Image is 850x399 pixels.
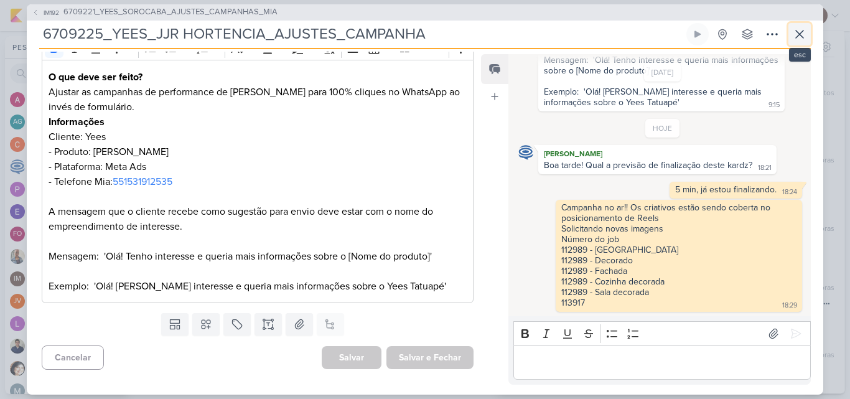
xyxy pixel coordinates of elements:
p: A mensagem que o cliente recebe como sugestão para envio deve estar com o nome do empreendimento ... [49,204,467,294]
div: 5 min, já estou finalizando. [675,184,777,195]
input: Kard Sem Título [39,23,684,45]
div: 18:24 [782,187,797,197]
a: 551531912535 [113,176,172,188]
div: Editor toolbar [513,321,811,345]
strong: O que deve ser feito? [49,71,142,83]
div: Editor editing area: main [513,345,811,380]
div: A mensagem que o cliente recebe como sugestão para envio deve estar com o nome do empreendimento ... [544,12,781,108]
img: Caroline Traven De Andrade [518,145,533,160]
div: esc [789,48,811,62]
div: Boa tarde! Qual a previsão de finalização deste kardz? [544,160,752,171]
div: Campanha no ar!! Os criativos estão sendo coberta no posicionamento de Reels Solicitando novas im... [561,202,773,308]
div: 18:29 [782,301,797,311]
button: Cancelar [42,345,104,370]
div: Editor editing area: main [42,60,474,303]
strong: Informações [49,116,105,128]
div: 18:21 [758,163,772,173]
div: Ligar relógio [693,29,703,39]
p: Ajustar as campanhas de performance de [PERSON_NAME] para 100% cliques no WhatsApp ao invés de fo... [49,85,467,189]
div: 9:15 [768,100,780,110]
div: [PERSON_NAME] [541,148,774,160]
